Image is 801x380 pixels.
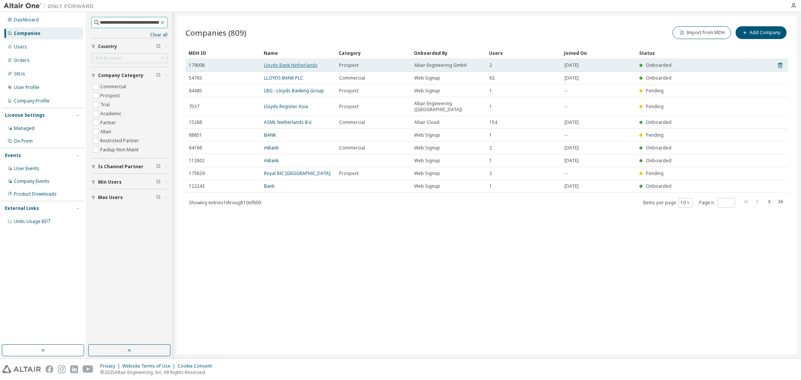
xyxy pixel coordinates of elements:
span: Prospect [339,170,359,176]
span: 112802 [189,158,205,164]
span: Web Signup [414,132,440,138]
span: Units Usage BI [14,218,51,225]
div: License Settings [5,112,45,118]
span: 173829 [189,170,205,176]
div: Joined On [564,47,633,59]
span: -- [564,88,567,94]
span: Max Users [98,195,123,201]
a: LBG - Lloyds Banking Group [264,87,324,94]
img: facebook.svg [45,365,53,373]
span: Showing entries 1 through 10 of 809 [189,199,261,206]
label: Commercial [100,82,128,91]
span: Clear filter [156,164,161,170]
span: 7537 [189,104,199,110]
span: Min Users [98,179,122,185]
div: Cookie Consent [178,363,216,369]
div: Product Downloads [14,191,57,197]
div: Website Terms of Use [122,363,178,369]
span: Web Signup [414,170,440,176]
div: Company Events [14,178,50,184]
label: Restricted Partner [100,136,140,145]
span: Companies (809) [186,27,246,38]
button: 10 [680,200,691,206]
a: Bank [264,183,275,189]
div: Dashboard [14,17,39,23]
div: Company Profile [14,98,50,104]
span: 84485 [189,88,202,94]
span: Onboarded [646,157,671,164]
span: Web Signup [414,88,440,94]
label: Academic [100,109,123,118]
span: Commercial [339,119,365,125]
img: altair_logo.svg [2,365,41,373]
button: Is Channel Partner [91,158,167,175]
div: Companies [14,30,41,36]
span: 54763 [189,75,202,81]
span: Commercial [339,145,365,151]
span: 88851 [189,132,202,138]
div: Privacy [100,363,122,369]
span: [DATE] [564,145,579,151]
span: Clear filter [156,44,161,50]
span: [DATE] [564,183,579,189]
span: Web Signup [414,183,440,189]
div: Status [639,47,743,59]
span: Onboarded [646,75,671,81]
span: Altair Engineering ([GEOGRAPHIC_DATA]) [414,101,483,113]
img: linkedin.svg [70,365,78,373]
a: ASML Netherlands B.V. [264,119,312,125]
span: 84168 [189,145,202,151]
span: Prospect [339,88,359,94]
span: Clear filter [156,179,161,185]
button: Add Company [736,26,787,39]
span: -- [564,170,567,176]
a: Clear all [91,32,167,38]
span: Web Signup [414,158,440,164]
span: Web Signup [414,145,440,151]
span: Altair Cloud [414,119,439,125]
img: instagram.svg [58,365,66,373]
label: Trial [100,100,111,109]
span: Pending [646,170,664,176]
span: 122243 [189,183,205,189]
span: Altair Engineering GmbH [414,62,467,68]
button: Max Users [91,189,167,206]
span: Page n. [699,198,735,208]
span: Clear filter [156,195,161,201]
div: Users [14,44,27,50]
div: Events [5,152,21,158]
span: Onboarded [646,119,671,125]
span: 1 [489,88,492,94]
span: 1 [489,132,492,138]
span: Onboarded [646,145,671,151]
span: 1 [489,104,492,110]
span: [DATE] [564,75,579,81]
a: BANK [264,132,276,138]
span: 62 [489,75,495,81]
button: Company Category [91,67,167,84]
div: User Profile [14,84,39,90]
span: 15288 [189,119,202,125]
label: Partner [100,118,118,127]
span: 2 [489,62,492,68]
a: mBank [264,157,279,164]
div: MDH ID [189,47,258,59]
img: youtube.svg [83,365,94,373]
div: Category [339,47,408,59]
a: mBank [264,145,279,151]
span: [DATE] [564,119,579,125]
div: Orders [14,57,30,63]
a: Lloyds Bank Netherlands [264,62,318,68]
span: [DATE] [564,62,579,68]
img: Altair One [4,2,98,10]
span: Commercial [339,75,365,81]
button: Min Users [91,174,167,190]
span: Pending [646,132,664,138]
label: Paidup Non Maint [100,145,140,154]
span: Onboarded [646,183,671,189]
label: Altair [100,127,113,136]
div: Managed [14,125,35,131]
span: 179008 [189,62,205,68]
label: Prospect [100,91,121,100]
div: User Events [14,166,39,172]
